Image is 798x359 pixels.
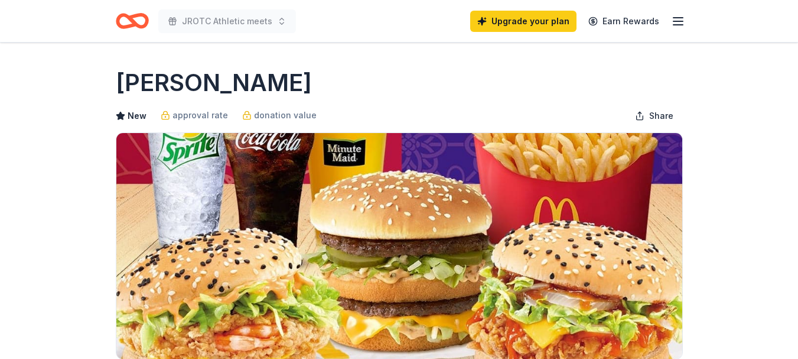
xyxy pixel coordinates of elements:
[182,14,272,28] span: JROTC Athletic meets
[626,104,683,128] button: Share
[649,109,673,123] span: Share
[128,109,146,123] span: New
[161,108,228,122] a: approval rate
[581,11,666,32] a: Earn Rewards
[470,11,576,32] a: Upgrade your plan
[116,66,312,99] h1: [PERSON_NAME]
[116,7,149,35] a: Home
[116,133,682,359] img: Image for McDonald's
[172,108,228,122] span: approval rate
[158,9,296,33] button: JROTC Athletic meets
[242,108,317,122] a: donation value
[254,108,317,122] span: donation value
